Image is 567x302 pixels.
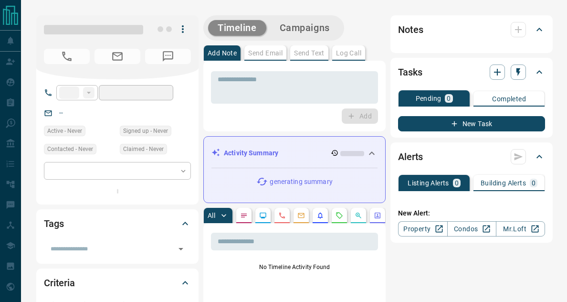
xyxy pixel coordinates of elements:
p: No Timeline Activity Found [211,263,378,271]
h2: Tags [44,216,63,231]
svg: Listing Alerts [316,212,324,219]
p: Activity Summary [224,148,278,158]
svg: Calls [278,212,286,219]
h2: Alerts [398,149,423,164]
p: New Alert: [398,208,545,218]
button: Campaigns [270,20,339,36]
h2: Criteria [44,275,75,291]
p: 0 [455,180,459,186]
p: Pending [416,95,441,102]
a: -- [59,109,63,117]
p: All [208,212,215,219]
span: Signed up - Never [123,126,168,136]
span: Contacted - Never [47,144,93,154]
span: No Email [94,49,140,64]
p: Add Note [208,50,237,56]
svg: Requests [336,212,343,219]
div: Tags [44,212,191,235]
div: Criteria [44,271,191,294]
p: Building Alerts [481,180,526,186]
p: Listing Alerts [408,180,449,186]
svg: Agent Actions [374,212,381,219]
p: generating summary [270,177,332,187]
svg: Emails [297,212,305,219]
div: Tasks [398,61,545,84]
button: Open [174,242,188,256]
p: 0 [447,95,451,102]
a: Property [398,221,447,237]
div: Notes [398,18,545,41]
svg: Opportunities [355,212,362,219]
span: Active - Never [47,126,82,136]
button: Timeline [208,20,266,36]
span: No Number [145,49,191,64]
p: 0 [532,180,535,186]
a: Mr.Loft [496,221,545,237]
h2: Notes [398,22,423,37]
svg: Lead Browsing Activity [259,212,267,219]
div: Activity Summary [211,144,378,162]
button: New Task [398,116,545,131]
svg: Notes [240,212,248,219]
p: Completed [492,96,526,102]
span: Claimed - Never [123,144,164,154]
span: No Number [44,49,90,64]
h2: Tasks [398,65,422,80]
a: Condos [447,221,496,237]
div: Alerts [398,145,545,168]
